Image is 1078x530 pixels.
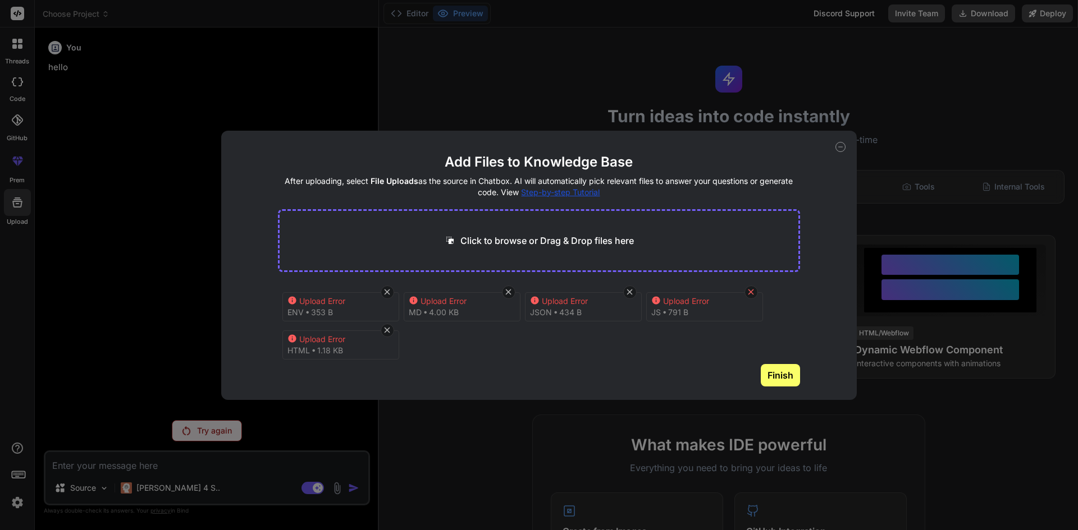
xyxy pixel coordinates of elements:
[668,307,688,318] span: 791 B
[409,307,422,318] span: md
[542,296,632,307] div: Upload Error
[278,176,801,198] h4: After uploading, select as the source in Chatbox. AI will automatically pick relevant files to an...
[460,234,634,247] p: Click to browse or Drag & Drop files here
[299,296,389,307] div: Upload Error
[299,334,389,345] div: Upload Error
[371,176,418,186] span: File Uploads
[287,307,304,318] span: env
[278,153,801,171] h2: Add Files to Knowledge Base
[521,187,600,197] span: Step-by-step Tutorial
[651,307,661,318] span: js
[311,307,333,318] span: 353 B
[421,296,510,307] div: Upload Error
[530,307,552,318] span: json
[317,345,343,356] span: 1.18 KB
[663,296,753,307] div: Upload Error
[761,364,800,386] button: Finish
[559,307,582,318] span: 434 B
[287,345,310,356] span: html
[429,307,459,318] span: 4.00 KB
